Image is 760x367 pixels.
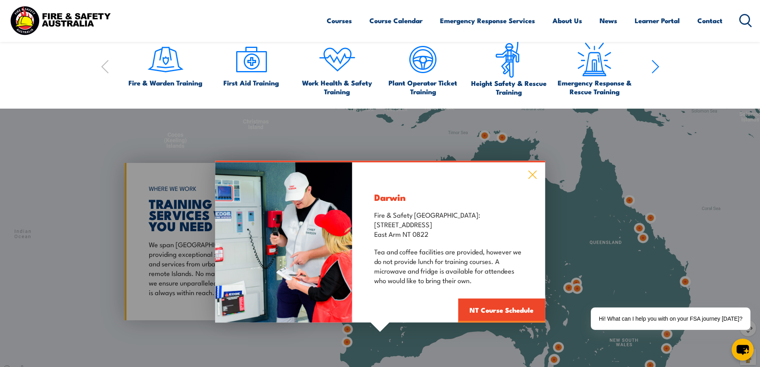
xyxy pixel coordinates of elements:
[732,339,754,361] button: chat-button
[298,41,376,96] a: Work Health & Safety Training
[374,246,523,284] p: Tea and coffee facilities are provided, however we do not provide lunch for training courses. A m...
[369,10,422,31] a: Course Calendar
[223,78,279,87] span: First Aid Training
[697,10,722,31] a: Contact
[470,79,548,96] span: Height Safety & Rescue Training
[404,41,442,78] img: icon-5
[576,41,613,78] img: Emergency Response Icon
[147,41,184,78] img: icon-1
[298,78,376,96] span: Work Health & Safety Training
[553,10,582,31] a: About Us
[128,41,202,87] a: Fire & Warden Training
[374,209,523,238] p: Fire & Safety [GEOGRAPHIC_DATA]: [STREET_ADDRESS] East Arm NT 0822
[470,41,548,96] a: Height Safety & Rescue Training
[384,41,462,96] a: Plant Operator Ticket Training
[327,10,352,31] a: Courses
[318,41,356,78] img: icon-4
[215,162,352,322] img: Chief Warden and an emergency officer reviewing fire safety procedures at a control panel during ...
[374,192,523,201] h3: Darwin
[555,41,634,96] a: Emergency Response & Rescue Training
[128,78,202,87] span: Fire & Warden Training
[600,10,617,31] a: News
[223,41,279,87] a: First Aid Training
[591,307,750,330] div: Hi! What can I help you with on your FSA journey [DATE]?
[458,298,545,322] a: NT Course Schedule
[555,78,634,96] span: Emergency Response & Rescue Training
[490,41,527,79] img: icon-6
[440,10,535,31] a: Emergency Response Services
[384,78,462,96] span: Plant Operator Ticket Training
[635,10,680,31] a: Learner Portal
[233,41,270,78] img: icon-2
